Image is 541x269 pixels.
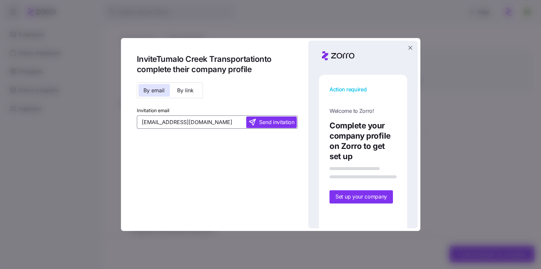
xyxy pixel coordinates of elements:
input: Add invitation email [137,115,298,129]
label: Invitation email [137,107,169,114]
button: Send invitation [246,116,297,128]
h1: Invite Tumalo Creek Transportation to complete their company profile [137,54,298,74]
span: Welcome to Zorro! [329,107,396,115]
span: By link [177,88,194,93]
span: Send invitation [259,118,294,126]
h1: Complete your company profile on Zorro to get set up [329,120,396,162]
span: Action required [329,85,396,94]
span: By email [143,88,165,93]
